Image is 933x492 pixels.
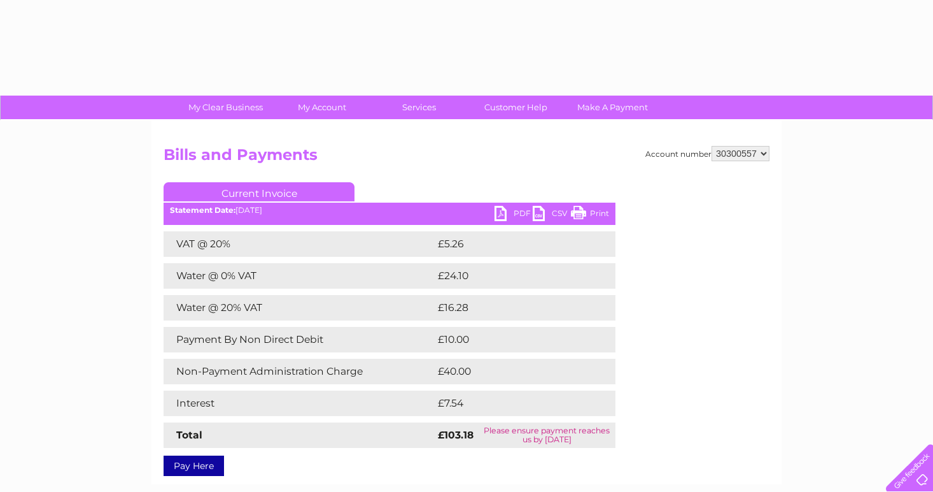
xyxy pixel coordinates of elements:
[164,456,224,476] a: Pay Here
[435,391,586,416] td: £7.54
[164,182,354,201] a: Current Invoice
[270,96,375,119] a: My Account
[495,206,533,224] a: PDF
[571,206,609,224] a: Print
[176,429,202,441] strong: Total
[173,96,278,119] a: My Clear Business
[435,263,589,289] td: £24.10
[435,359,591,384] td: £40.00
[164,327,435,352] td: Payment By Non Direct Debit
[560,96,665,119] a: Make A Payment
[164,359,435,384] td: Non-Payment Administration Charge
[164,295,435,321] td: Water @ 20% VAT
[435,295,589,321] td: £16.28
[164,231,435,257] td: VAT @ 20%
[463,96,568,119] a: Customer Help
[170,205,235,215] b: Statement Date:
[478,423,615,448] td: Please ensure payment reaches us by [DATE]
[164,146,769,170] h2: Bills and Payments
[435,231,586,257] td: £5.26
[367,96,472,119] a: Services
[533,206,571,224] a: CSV
[435,327,589,352] td: £10.00
[164,391,435,416] td: Interest
[438,429,474,441] strong: £103.18
[645,146,769,161] div: Account number
[164,206,615,215] div: [DATE]
[164,263,435,289] td: Water @ 0% VAT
